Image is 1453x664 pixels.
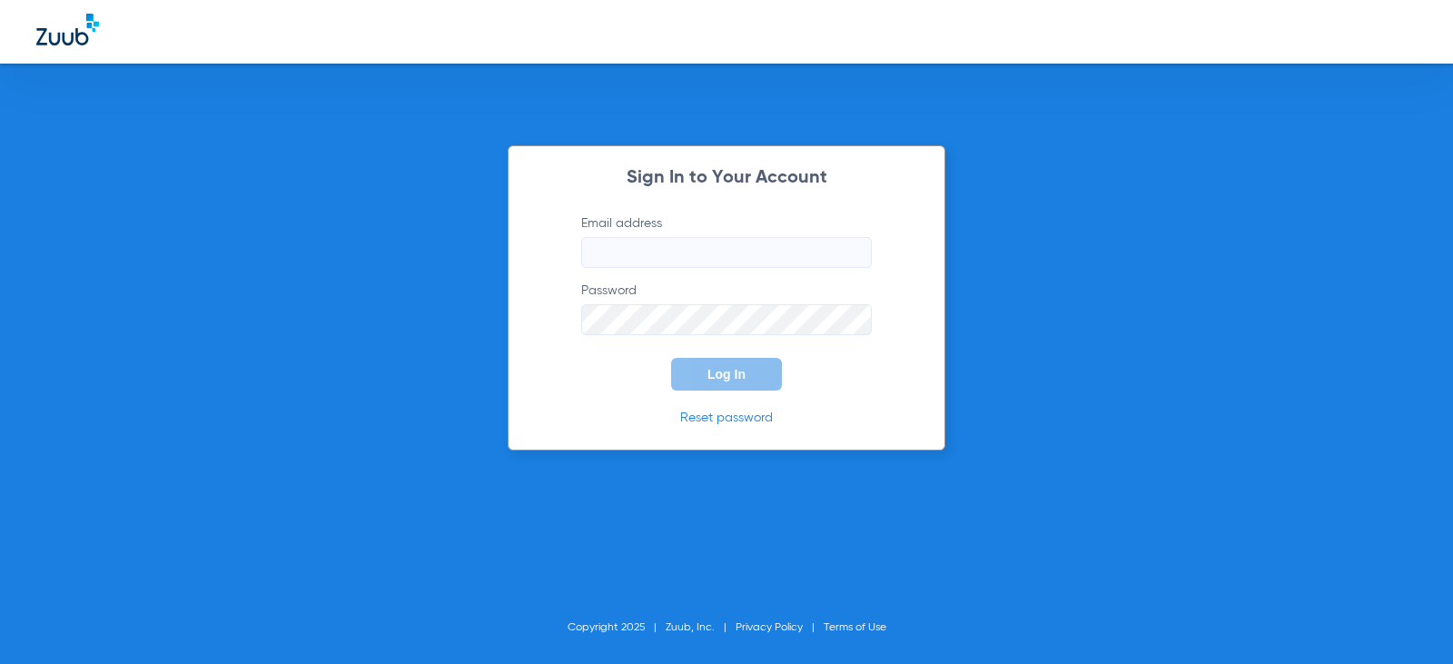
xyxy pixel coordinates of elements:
[581,282,872,335] label: Password
[36,14,99,45] img: Zuub Logo
[736,622,803,633] a: Privacy Policy
[581,214,872,268] label: Email address
[824,622,886,633] a: Terms of Use
[581,304,872,335] input: Password
[1362,577,1453,664] iframe: Chat Widget
[581,237,872,268] input: Email address
[568,619,666,637] li: Copyright 2025
[707,367,746,382] span: Log In
[554,169,899,187] h2: Sign In to Your Account
[680,411,773,424] a: Reset password
[666,619,736,637] li: Zuub, Inc.
[671,358,782,391] button: Log In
